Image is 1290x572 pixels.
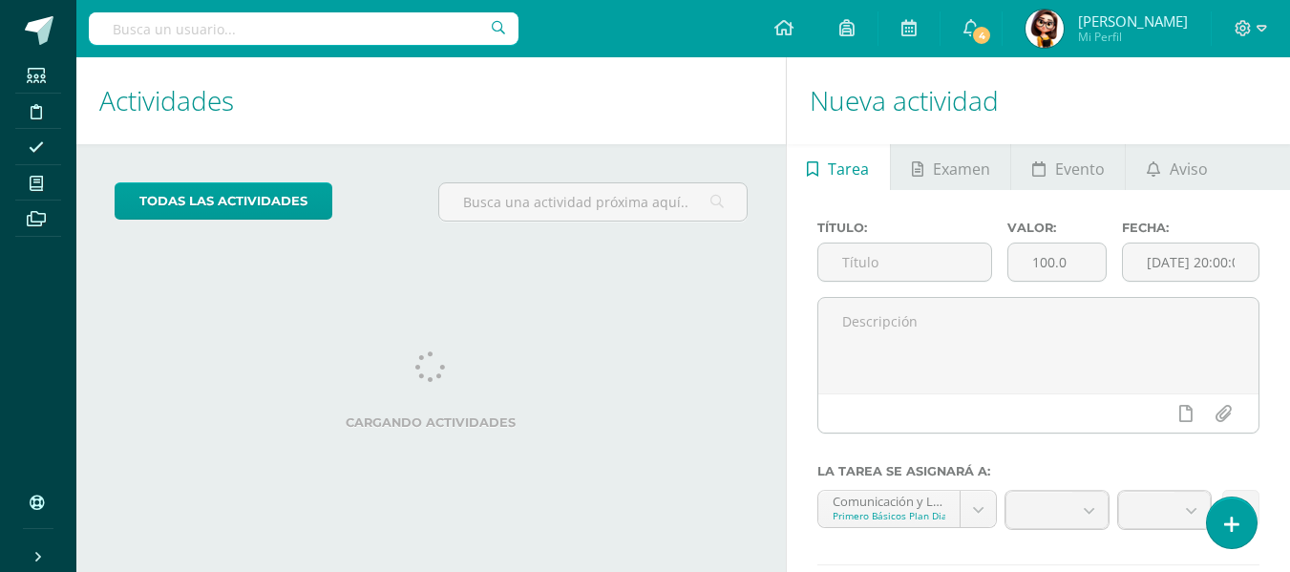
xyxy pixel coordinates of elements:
span: 4 [971,25,992,46]
span: Evento [1055,146,1105,192]
div: Comunicación y Lenguaje L1 'A' [833,491,945,509]
span: [PERSON_NAME] [1078,11,1188,31]
a: todas las Actividades [115,182,332,220]
a: Tarea [787,144,890,190]
a: Evento [1011,144,1125,190]
label: Fecha: [1122,221,1259,235]
label: Título: [817,221,993,235]
h1: Nueva actividad [810,57,1267,144]
span: Examen [933,146,990,192]
h1: Actividades [99,57,763,144]
input: Puntos máximos [1008,244,1106,281]
label: Cargando actividades [115,415,748,430]
div: Primero Básicos Plan Diario [833,509,945,522]
input: Fecha de entrega [1123,244,1258,281]
a: Comunicación y Lenguaje L1 'A'Primero Básicos Plan Diario [818,491,996,527]
input: Busca un usuario... [89,12,518,45]
label: Valor: [1007,221,1107,235]
input: Título [818,244,992,281]
a: Aviso [1126,144,1228,190]
span: Aviso [1170,146,1208,192]
a: Examen [891,144,1010,190]
span: Tarea [828,146,869,192]
span: Mi Perfil [1078,29,1188,45]
label: La tarea se asignará a: [817,464,1259,478]
input: Busca una actividad próxima aquí... [439,183,746,221]
img: 88a65b9b19fae965eb97ed5d5ca013d4.png [1026,10,1064,48]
